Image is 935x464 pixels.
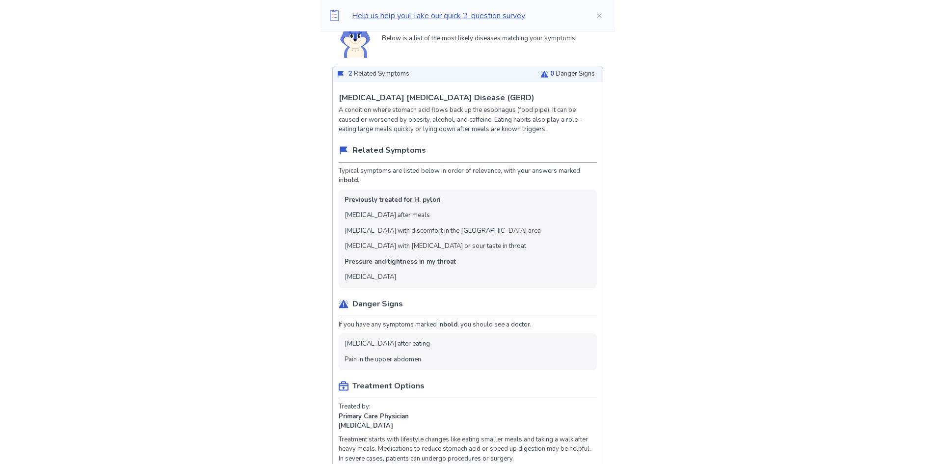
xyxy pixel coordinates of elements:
p: Typical symptoms are listed below in order of relevance, with your answers marked in . [339,166,597,186]
p: Danger Signs [352,298,403,310]
p: Related Symptoms [348,69,409,79]
p: Treated by: [339,402,371,412]
span: 2 [348,69,352,78]
li: Pain in the upper abdomen [345,355,421,365]
p: Related Symptoms [352,144,426,156]
p: If you have any symptoms marked in , you should see a doctor. [339,320,597,330]
p: Danger Signs [550,69,595,79]
li: [MEDICAL_DATA] after eating [345,339,430,349]
p: [MEDICAL_DATA] [MEDICAL_DATA] Disease (GERD) [339,92,534,104]
p: Help us help you! Take our quick 2-question survey [352,10,580,22]
p: Treatment Options [352,380,425,392]
p: Primary Care Physician [339,412,409,422]
li: [MEDICAL_DATA] with discomfort in the [GEOGRAPHIC_DATA] area [345,226,541,236]
span: 0 [550,69,554,78]
b: bold [344,176,358,185]
b: bold [443,320,457,329]
li: Previously treated for H. pylori [345,195,440,205]
p: A condition where stomach acid flows back up the esophagus (food pipe). It can be caused or worse... [339,106,597,135]
p: Below is a list of the most likely diseases matching your symptoms. [382,34,577,44]
li: Pressure and tightness in my throat [345,257,456,267]
li: [MEDICAL_DATA] after meals [345,211,430,220]
li: [MEDICAL_DATA] with [MEDICAL_DATA] or sour taste in throat [345,242,526,251]
img: Shiba [340,20,370,58]
li: [MEDICAL_DATA] [345,273,396,282]
p: [MEDICAL_DATA] [339,421,393,431]
p: Treatment starts with lifestyle changes like eating smaller meals and taking a walk after heavy m... [339,435,597,464]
